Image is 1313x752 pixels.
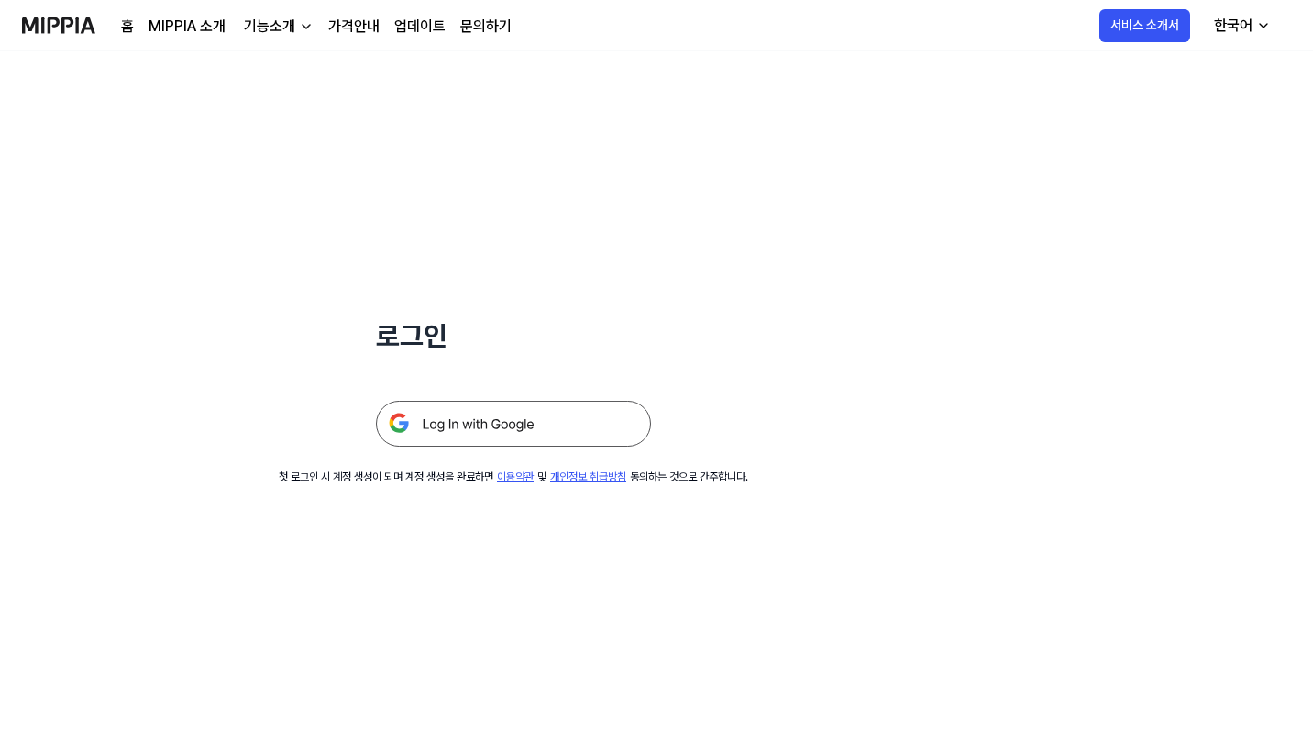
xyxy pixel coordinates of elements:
button: 기능소개 [240,16,314,38]
h1: 로그인 [376,315,651,357]
div: 첫 로그인 시 계정 생성이 되며 계정 생성을 완료하면 및 동의하는 것으로 간주합니다. [279,469,748,485]
a: 문의하기 [460,16,512,38]
a: 이용약관 [497,470,534,483]
img: down [299,19,314,34]
button: 서비스 소개서 [1099,9,1190,42]
img: 구글 로그인 버튼 [376,401,651,447]
a: 홈 [121,16,134,38]
button: 한국어 [1199,7,1282,44]
a: MIPPIA 소개 [149,16,226,38]
a: 가격안내 [328,16,380,38]
div: 기능소개 [240,16,299,38]
a: 업데이트 [394,16,446,38]
div: 한국어 [1210,15,1256,37]
a: 개인정보 취급방침 [550,470,626,483]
